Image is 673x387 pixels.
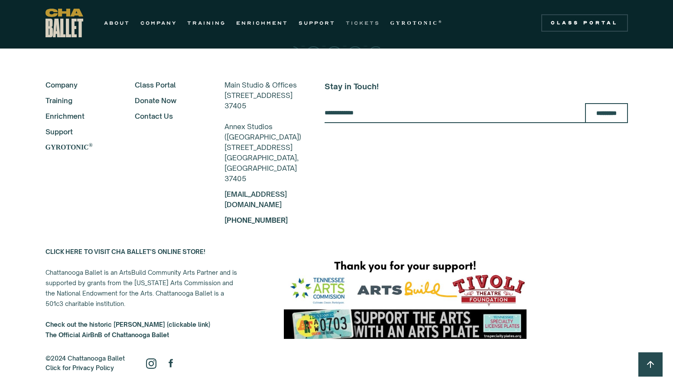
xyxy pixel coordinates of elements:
[439,20,443,24] sup: ®
[236,18,288,28] a: ENRICHMENT
[299,18,335,28] a: SUPPORT
[325,103,628,123] form: Email Form
[325,80,628,93] h5: Stay in Touch!
[187,18,226,28] a: TRAINING
[541,14,628,32] a: Class Portal
[46,364,114,371] a: Click for Privacy Policy
[135,80,201,90] a: Class Portal
[135,95,201,106] a: Donate Now
[224,190,287,209] a: [EMAIL_ADDRESS][DOMAIN_NAME]
[46,127,112,137] a: Support
[46,142,112,153] a: GYROTONIC®
[46,9,83,37] a: home
[390,18,443,28] a: GYROTONIC®
[46,247,241,340] div: Chattanooga Ballet is an ArtsBuild Community Arts Partner and is supported by grants from the [US...
[46,111,112,121] a: Enrichment
[224,80,301,184] div: Main Studio & Offices [STREET_ADDRESS] 37405 Annex Studios ([GEOGRAPHIC_DATA]) [STREET_ADDRESS] [...
[390,20,439,26] strong: GYROTONIC
[46,354,125,373] div: ©2024 Chattanooga Ballet
[46,143,89,151] strong: GYROTONIC
[346,18,380,28] a: TICKETS
[46,331,169,338] strong: The Official AirBnB of Chattanooga Ballet
[104,18,130,28] a: ABOUT
[546,20,623,26] div: Class Portal
[224,216,288,224] a: [PHONE_NUMBER]
[135,111,201,121] a: Contact Us
[140,18,177,28] a: COMPANY
[46,95,112,106] a: Training
[89,142,93,148] sup: ®
[46,321,210,328] a: Check out the historic [PERSON_NAME] (clickable link)
[46,80,112,90] a: Company
[46,248,205,255] a: CLICK HERE TO VISIT CHA BALLET'S ONLINE STORE!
